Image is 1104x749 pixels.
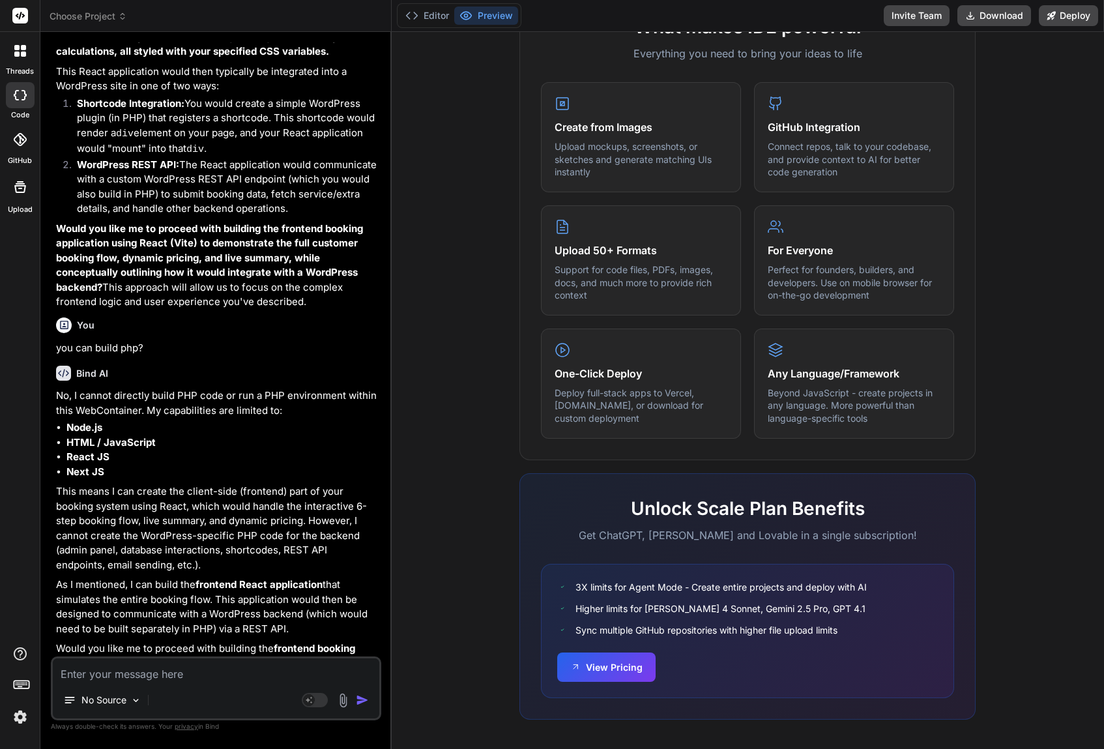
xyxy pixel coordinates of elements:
p: No Source [81,694,126,707]
p: Deploy full-stack apps to Vercel, [DOMAIN_NAME], or download for custom deployment [555,387,727,425]
label: GitHub [8,155,32,166]
h4: Create from Images [555,119,727,135]
button: Invite Team [884,5,950,26]
p: This means I can create the client-side (frontend) part of your booking system using React, which... [56,484,379,572]
p: Would you like me to proceed with building the , focusing on the customer booking flow, dynamic p... [56,641,379,700]
li: The React application would communicate with a custom WordPress REST API endpoint (which you woul... [66,158,379,216]
p: Beyond JavaScript - create projects in any language. More powerful than language-specific tools [768,387,940,425]
p: Upload mockups, screenshots, or sketches and generate matching UIs instantly [555,140,727,179]
p: As I mentioned, I can build the that simulates the entire booking flow. This application would th... [56,578,379,636]
p: Connect repos, talk to your codebase, and provide context to AI for better code generation [768,140,940,179]
p: Get ChatGPT, [PERSON_NAME] and Lovable in a single subscription! [541,527,954,543]
h6: Bind AI [76,367,108,380]
p: No, I cannot directly build PHP code or run a PHP environment within this WebContainer. My capabi... [56,389,379,418]
strong: Shortcode Integration: [77,97,184,110]
label: code [11,110,29,121]
h4: GitHub Integration [768,119,940,135]
img: icon [356,694,369,707]
img: settings [9,706,31,728]
button: Preview [454,7,518,25]
button: Deploy [1039,5,1098,26]
code: div [186,144,204,155]
span: Choose Project [50,10,127,23]
h6: You [77,319,94,332]
h4: Any Language/Framework [768,366,940,381]
strong: Would you like me to proceed with building the frontend booking application using React (Vite) to... [56,222,366,293]
span: Sync multiple GitHub repositories with higher file upload limits [575,623,837,637]
button: Download [957,5,1031,26]
code: div [116,128,134,140]
img: Pick Models [130,695,141,706]
p: Perfect for founders, builders, and developers. Use on mobile browser for on-the-go development [768,263,940,302]
h4: One-Click Deploy [555,366,727,381]
h4: Upload 50+ Formats [555,242,727,258]
li: You would create a simple WordPress plugin (in PHP) that registers a shortcode. This shortcode wo... [66,96,379,158]
strong: HTML / JavaScript [66,436,156,448]
p: This React application would then typically be integrated into a WordPress site in one of two ways: [56,65,379,94]
strong: Node.js [66,421,102,433]
p: Support for code files, PDFs, images, docs, and much more to provide rich context [555,263,727,302]
p: Everything you need to bring your ideas to life [541,46,954,61]
strong: WordPress REST API: [77,158,179,171]
span: 3X limits for Agent Mode - Create entire projects and deploy with AI [575,580,867,594]
span: Higher limits for [PERSON_NAME] 4 Sonnet, Gemini 2.5 Pro, GPT 4.1 [575,602,865,615]
h2: Unlock Scale Plan Benefits [541,495,954,522]
span: privacy [175,722,198,730]
p: This approach will allow us to focus on the complex frontend logic and user experience you've des... [56,222,379,310]
strong: frontend React application [196,578,323,591]
button: View Pricing [557,653,656,682]
h4: For Everyone [768,242,940,258]
button: Editor [400,7,454,25]
strong: React JS [66,450,109,463]
p: you can build php? [56,341,379,356]
strong: Next JS [66,465,104,478]
label: threads [6,66,34,77]
p: Always double-check its answers. Your in Bind [51,720,381,733]
img: attachment [336,693,351,708]
label: Upload [8,204,33,215]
